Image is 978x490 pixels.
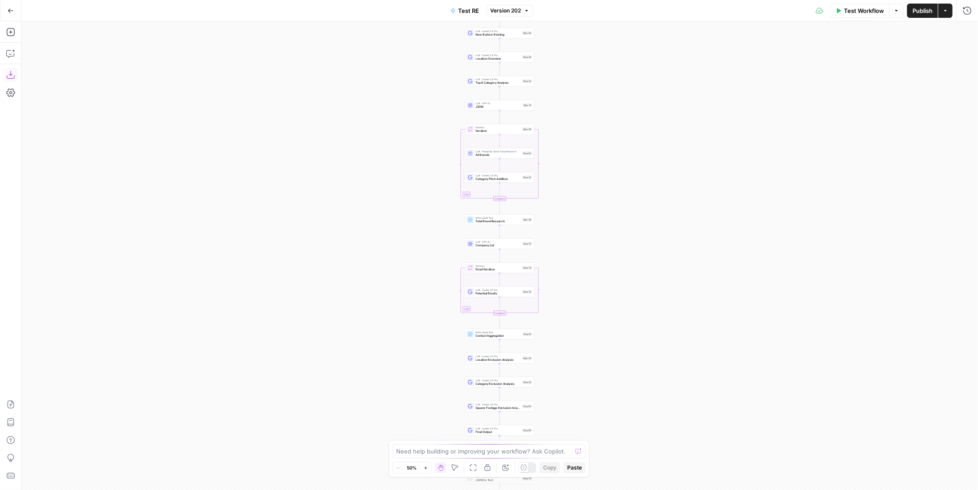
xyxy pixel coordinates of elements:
button: Test RE [445,4,485,18]
button: Test Workflow [830,4,889,18]
span: All Brands [476,153,521,157]
div: LLM · Gemini 2.5 ProSquare Footage Exclusion AnalysisStep 82 [465,401,534,412]
g: Edge from step_82 to step_65 [499,412,500,425]
div: Step 41 [523,103,532,107]
span: LLM · Gemini 2.5 Pro [476,29,521,33]
g: Edge from step_20 to step_82 [499,388,500,400]
span: New Build or Existing [476,33,521,37]
div: LLM · Gemini 2.5 ProCategory Pitch AdditionStep 22 [465,172,534,183]
span: Iteration [476,126,521,129]
div: LLM · Gemini 2.5 ProCategory Exclusion AnalysisStep 20 [465,377,534,388]
span: Version 202 [491,7,521,15]
g: Edge from step_28 to step_33 [499,62,500,75]
div: Step 20 [523,380,532,384]
div: LLM · Gemini 2.5 ProLocation OverviewStep 28 [465,52,534,62]
g: Edge from step_79-iteration-end to step_81 [499,315,500,328]
span: Total Brand Research [476,219,521,224]
div: Complete [465,310,534,315]
span: LLM · Gemini 2.5 Pro [476,403,521,406]
div: Step 65 [523,429,532,433]
g: Edge from step_63 to step_22 [499,159,500,171]
span: LLM · Perplexity Sonar Deep Research [476,150,521,153]
div: LLM · GPT-4.1JSONStep 41 [465,100,534,110]
div: LLM · Gemini 2.5 FlashJSON to TextStep 70 [465,473,534,484]
g: Edge from step_33 to step_41 [499,86,500,99]
span: Contact Aggregation [476,334,521,338]
span: Location Exclusion Analysis [476,358,521,362]
div: LoopIterationIterationStep 45 [465,124,534,135]
div: LLM · Gemini 2.5 ProLocation Exclusion AnalysisStep 24 [465,353,534,363]
div: Step 70 [523,477,532,481]
g: Edge from step_49 to step_75 [499,225,500,238]
span: JSON to Text [476,478,521,482]
g: Edge from step_45 to step_63 [499,135,500,147]
g: Edge from step_41 to step_45 [499,110,500,123]
span: Publish [913,6,933,15]
span: LLM · GPT-4.1 [476,102,521,105]
span: Write Liquid Text [476,216,521,220]
div: Step 81 [523,332,532,336]
div: LLM · Gemini 2.5 ProFinal OutputStep 65 [465,425,534,436]
div: Step 22 [523,176,532,180]
div: Step 78 [523,290,532,294]
div: LLM · Gemini 2.5 ProTop 8 Category AnalysisStep 33 [465,76,534,86]
g: Edge from step_79 to step_78 [499,273,500,286]
span: LLM · Gemini 2.5 Pro [476,53,521,57]
span: LLM · GPT-4.1 [476,240,521,244]
div: Step 63 [523,151,532,155]
span: 50% [407,464,417,471]
span: Category Exclusion Analysis [476,382,521,386]
g: Edge from step_75 to step_79 [499,249,500,262]
div: Step 75 [523,242,532,246]
div: Complete [465,196,534,201]
span: Location Overview [476,57,521,61]
div: LLM · Perplexity Sonar Deep ResearchAll BrandsStep 63 [465,148,534,159]
span: Copy [543,464,557,472]
div: LLM · GPT-4.1Company ListStep 75 [465,238,534,249]
span: Write Liquid Text [476,331,521,334]
span: Company List [476,243,521,248]
div: Step 45 [522,127,532,131]
span: LLM · Gemini 2.5 Pro [476,427,521,430]
g: Edge from step_64 to step_28 [499,38,500,51]
div: Step 28 [523,55,532,59]
span: LLM · Gemini 2.5 Pro [476,78,521,81]
div: Step 33 [523,79,532,83]
div: Write Liquid TextContact AggregationStep 81 [465,329,534,339]
g: Edge from step_81 to step_24 [499,339,500,352]
span: Test RE [458,6,479,15]
button: Paste [564,462,585,474]
div: LoopIterationEmail IterationStep 79 [465,262,534,273]
div: Step 82 [523,404,532,408]
span: Final Output [476,430,521,434]
span: LLM · Gemini 2.5 Pro [476,174,521,177]
div: LLM · Gemini 2.5 ProNew Build or ExistingStep 64 [465,28,534,38]
span: LLM · Gemini 2.5 Pro [476,379,521,382]
div: Step 79 [523,266,532,270]
g: Edge from step_24 to step_20 [499,363,500,376]
button: Copy [540,462,560,474]
span: Email Iteration [476,267,521,272]
button: Publish [907,4,938,18]
span: LLM · Gemini 2.5 Pro [476,288,521,292]
span: Category Pitch Addition [476,177,521,181]
div: Write Liquid TextTotal Brand ResearchStep 49 [465,214,534,225]
div: Complete [493,310,506,315]
button: Version 202 [487,5,533,16]
span: Square Footage Exclusion Analysis [476,406,521,410]
g: Edge from step_45-iteration-end to step_49 [499,201,500,214]
span: Test Workflow [844,6,884,15]
div: Step 64 [522,31,532,35]
span: Iteration [476,264,521,268]
span: Iteration [476,129,521,133]
span: JSON [476,105,521,109]
span: Paste [567,464,582,472]
g: Edge from step_1 to step_64 [499,14,500,27]
div: LLM · Gemini 2.5 ProPotential EmailsStep 78 [465,286,534,297]
span: Potential Emails [476,291,521,296]
div: Step 24 [522,356,532,360]
span: LLM · Gemini 2.5 Pro [476,355,521,358]
div: Complete [493,196,506,201]
span: Top 8 Category Analysis [476,81,521,85]
div: Step 49 [522,218,532,222]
